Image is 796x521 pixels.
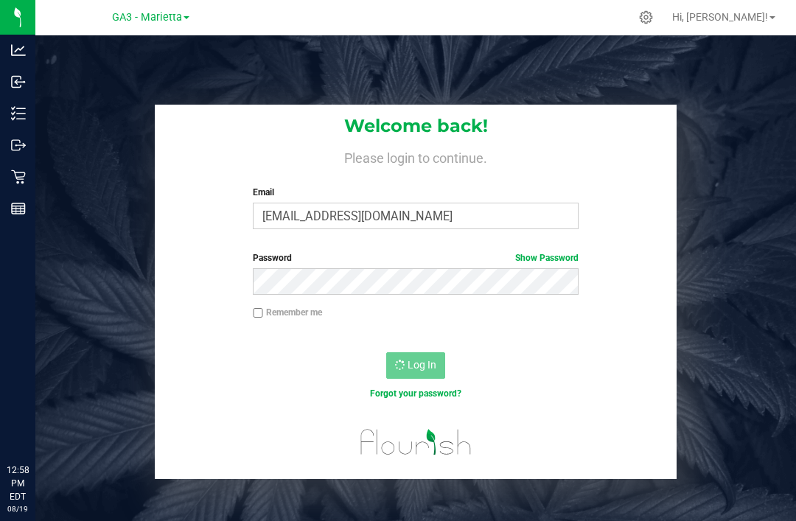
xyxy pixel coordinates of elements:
[351,416,481,469] img: flourish_logo.svg
[112,11,182,24] span: GA3 - Marietta
[386,352,445,379] button: Log In
[370,388,461,399] a: Forgot your password?
[11,138,26,153] inline-svg: Outbound
[672,11,768,23] span: Hi, [PERSON_NAME]!
[155,147,677,165] h4: Please login to continue.
[11,106,26,121] inline-svg: Inventory
[637,10,655,24] div: Manage settings
[253,306,322,319] label: Remember me
[408,359,436,371] span: Log In
[515,253,579,263] a: Show Password
[253,308,263,318] input: Remember me
[155,116,677,136] h1: Welcome back!
[11,74,26,89] inline-svg: Inbound
[7,464,29,503] p: 12:58 PM EDT
[7,503,29,514] p: 08/19
[253,186,579,199] label: Email
[11,169,26,184] inline-svg: Retail
[11,201,26,216] inline-svg: Reports
[253,253,292,263] span: Password
[11,43,26,57] inline-svg: Analytics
